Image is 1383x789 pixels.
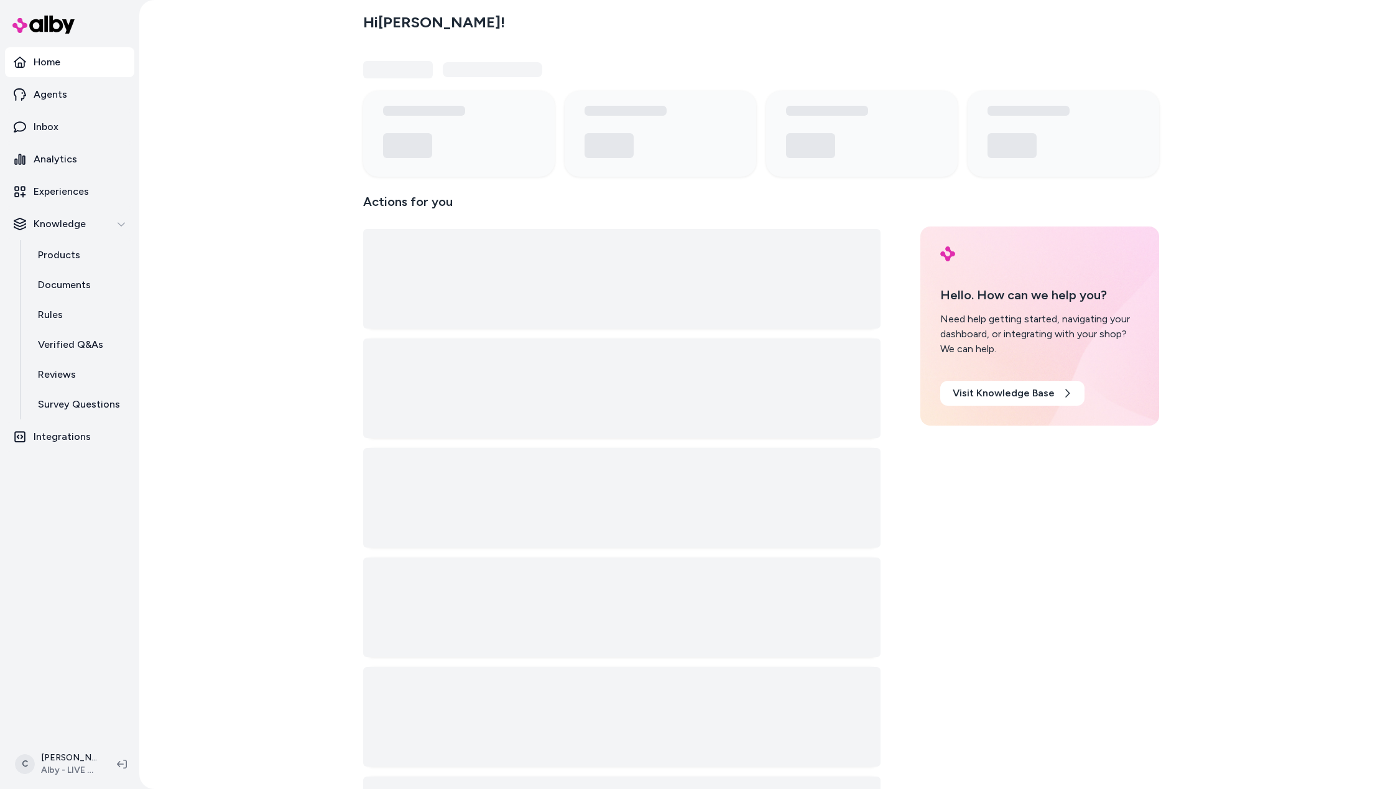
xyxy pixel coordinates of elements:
span: C [15,754,35,774]
a: Documents [25,270,134,300]
p: Documents [38,278,91,292]
button: Knowledge [5,209,134,239]
p: Products [38,248,80,263]
h2: Hi [PERSON_NAME] ! [363,13,505,32]
p: Knowledge [34,217,86,231]
a: Rules [25,300,134,330]
p: Rules [38,307,63,322]
p: Verified Q&As [38,337,103,352]
img: alby Logo [12,16,75,34]
p: Actions for you [363,192,881,222]
p: Analytics [34,152,77,167]
div: Need help getting started, navigating your dashboard, or integrating with your shop? We can help. [940,312,1139,357]
p: Reviews [38,367,76,382]
p: [PERSON_NAME] [41,752,97,764]
p: Inbox [34,119,58,134]
a: Visit Knowledge Base [940,381,1085,406]
img: alby Logo [940,246,955,261]
p: Agents [34,87,67,102]
a: Inbox [5,112,134,142]
a: Analytics [5,144,134,174]
a: Home [5,47,134,77]
a: Survey Questions [25,390,134,419]
a: Reviews [25,360,134,390]
button: C[PERSON_NAME]Alby - LIVE on [DOMAIN_NAME] [7,744,107,784]
p: Experiences [34,184,89,199]
p: Hello. How can we help you? [940,286,1139,304]
a: Agents [5,80,134,110]
span: Alby - LIVE on [DOMAIN_NAME] [41,764,97,777]
a: Experiences [5,177,134,207]
p: Home [34,55,60,70]
p: Survey Questions [38,397,120,412]
a: Integrations [5,422,134,452]
p: Integrations [34,429,91,444]
a: Products [25,240,134,270]
a: Verified Q&As [25,330,134,360]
